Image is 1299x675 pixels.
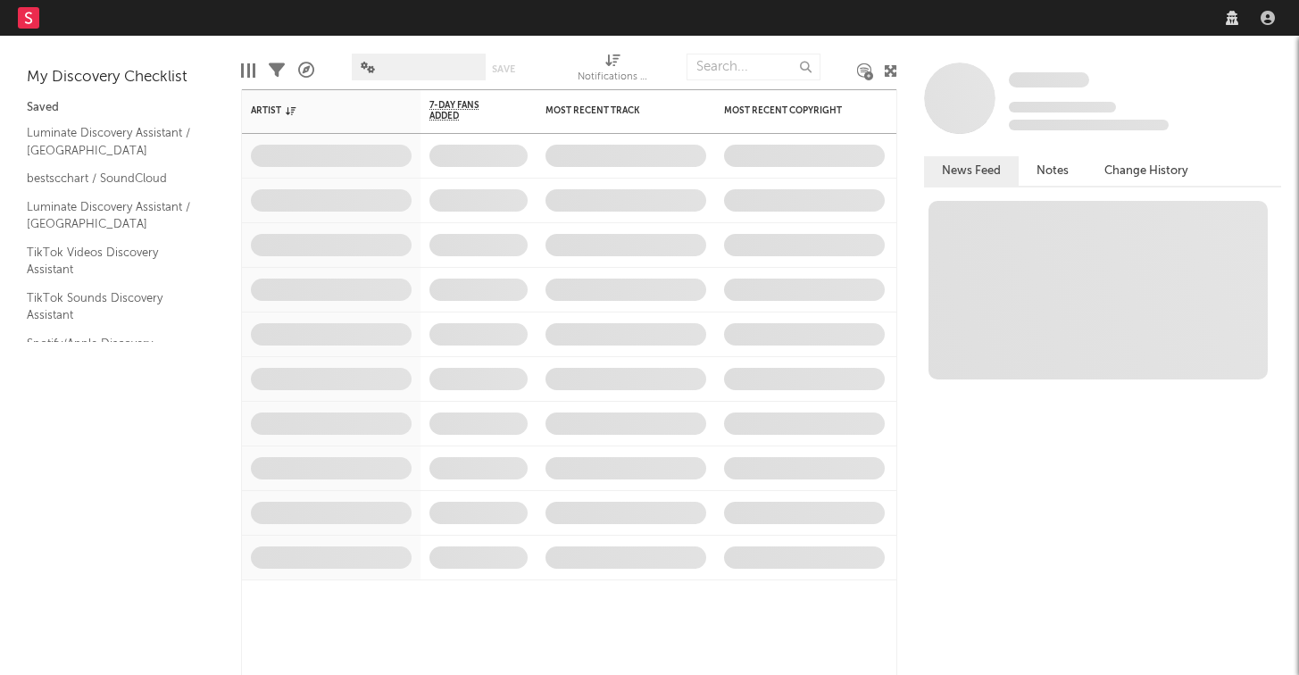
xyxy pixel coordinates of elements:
div: Most Recent Copyright [724,105,858,116]
div: Notifications (Artist) [578,67,649,88]
span: Some Artist [1009,72,1089,87]
span: Tracking Since: [DATE] [1009,102,1116,112]
span: 0 fans last week [1009,120,1169,130]
div: Notifications (Artist) [578,45,649,96]
div: Edit Columns [241,45,255,96]
div: A&R Pipeline [298,45,314,96]
button: Notes [1019,156,1087,186]
button: Save [492,64,515,74]
button: Change History [1087,156,1206,186]
button: News Feed [924,156,1019,186]
a: TikTok Videos Discovery Assistant [27,243,196,279]
span: 7-Day Fans Added [429,100,501,121]
a: TikTok Sounds Discovery Assistant [27,288,196,325]
div: Filters [269,45,285,96]
div: Artist [251,105,385,116]
div: Most Recent Track [545,105,679,116]
a: bestscchart / SoundCloud [27,169,196,188]
div: Saved [27,97,214,119]
a: Some Artist [1009,71,1089,89]
a: Spotify/Apple Discovery Assistant [27,334,196,371]
div: My Discovery Checklist [27,67,214,88]
input: Search... [687,54,820,80]
a: Luminate Discovery Assistant / [GEOGRAPHIC_DATA] [27,197,196,234]
a: Luminate Discovery Assistant / [GEOGRAPHIC_DATA] [27,123,196,160]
